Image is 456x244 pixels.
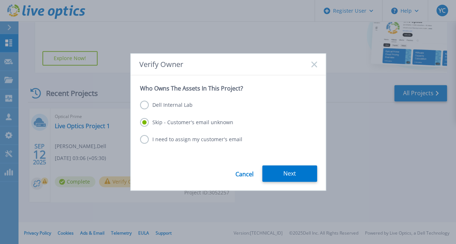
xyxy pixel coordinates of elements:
[139,60,183,68] span: Verify Owner
[235,165,254,182] a: Cancel
[140,101,193,109] label: Dell Internal Lab
[140,135,242,144] label: I need to assign my customer's email
[262,165,317,182] button: Next
[140,118,233,127] label: Skip - Customer's email unknown
[140,85,316,92] p: Who Owns The Assets In This Project?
